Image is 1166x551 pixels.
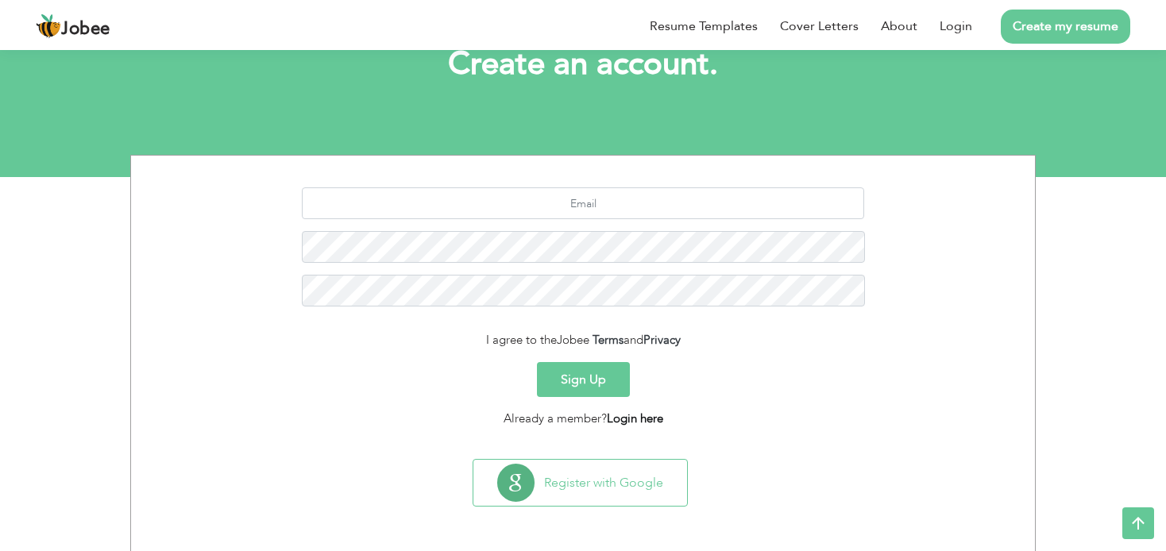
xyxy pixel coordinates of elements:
[593,332,624,348] a: Terms
[302,187,865,219] input: Email
[881,17,917,36] a: About
[940,17,972,36] a: Login
[143,410,1023,428] div: Already a member?
[143,331,1023,349] div: I agree to the and
[36,13,110,39] a: Jobee
[1001,10,1130,44] a: Create my resume
[650,17,758,36] a: Resume Templates
[154,44,1012,85] h1: Create an account.
[61,21,110,38] span: Jobee
[780,17,859,36] a: Cover Letters
[537,362,630,397] button: Sign Up
[557,332,589,348] span: Jobee
[473,460,687,506] button: Register with Google
[36,13,61,39] img: jobee.io
[607,410,663,426] a: Login here
[643,332,681,348] a: Privacy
